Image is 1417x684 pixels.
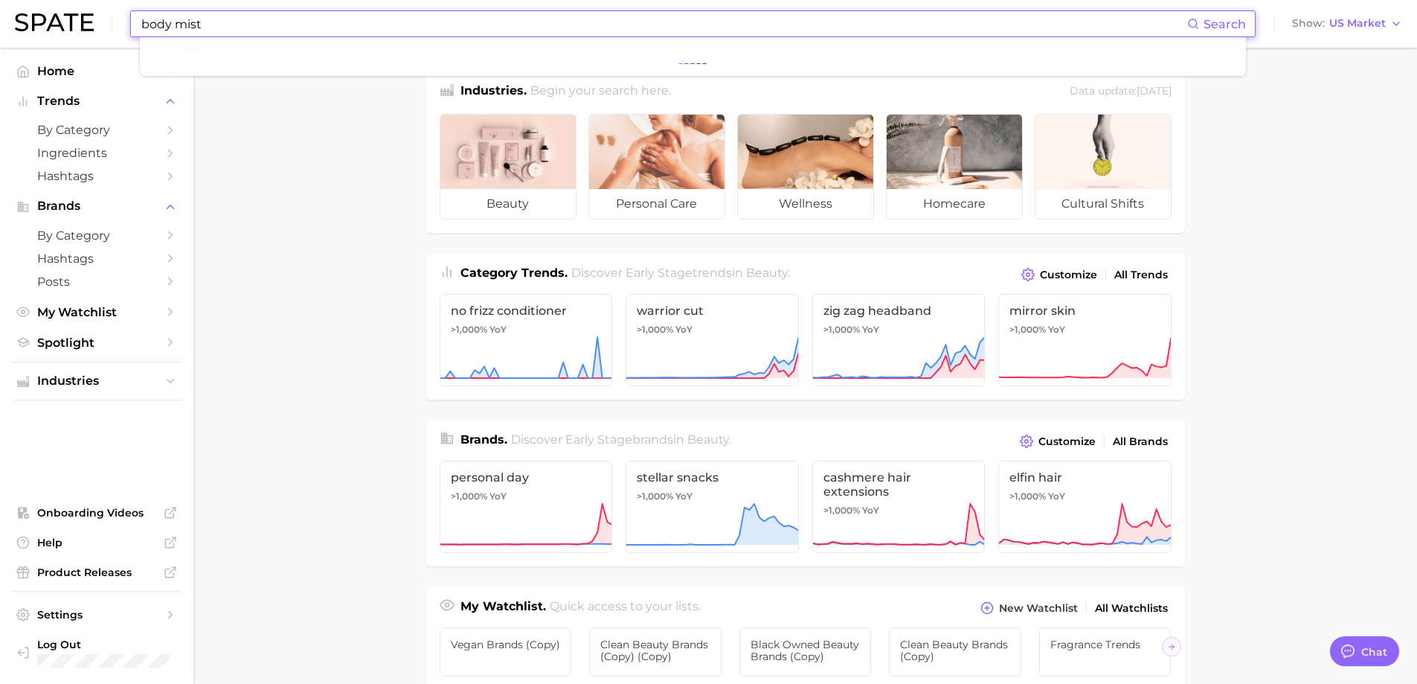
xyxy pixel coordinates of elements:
[451,490,487,502] span: >1,000%
[999,602,1078,615] span: New Watchlist
[37,199,156,213] span: Brands
[37,252,156,266] span: Hashtags
[12,331,181,354] a: Spotlight
[998,294,1172,386] a: mirror skin>1,000% YoY
[1091,598,1172,619] a: All Watchlists
[1035,189,1171,219] span: cultural shifts
[440,114,576,220] a: beauty
[1109,432,1172,452] a: All Brands
[1114,269,1168,281] span: All Trends
[998,461,1172,553] a: elfin hair>1,000% YoY
[1048,490,1065,502] span: YoY
[1329,19,1386,28] span: US Market
[37,123,156,137] span: by Category
[451,639,561,651] span: vegan brands (copy)
[1050,639,1160,651] span: Fragrance Trends
[12,502,181,524] a: Onboarding Videos
[37,536,156,549] span: Help
[637,324,673,335] span: >1,000%
[37,64,156,78] span: Home
[862,324,879,336] span: YoY
[12,90,181,112] button: Trends
[489,490,507,502] span: YoY
[1009,470,1160,485] span: elfin hair
[12,633,181,672] a: Log out. Currently logged in with e-mail jenine.guerriero@givaudan.com.
[550,598,701,619] h2: Quick access to your lists.
[1009,324,1046,335] span: >1,000%
[15,13,94,31] img: SPATE
[823,505,860,516] span: >1,000%
[571,266,790,280] span: Discover Early Stage trends in .
[440,189,576,219] span: beauty
[37,506,156,520] span: Onboarding Videos
[823,324,860,335] span: >1,000%
[1095,602,1168,615] span: All Watchlists
[1204,17,1246,31] span: Search
[12,60,181,83] a: Home
[626,294,799,386] a: warrior cut>1,000% YoY
[626,461,799,553] a: stellar snacks>1,000% YoY
[460,82,527,102] h1: Industries.
[451,324,487,335] span: >1,000%
[12,224,181,247] a: by Category
[12,531,181,554] a: Help
[1070,82,1172,102] div: Data update: [DATE]
[637,490,673,502] span: >1,000%
[746,266,788,280] span: beauty
[1113,435,1168,448] span: All Brands
[589,189,724,219] span: personal care
[12,195,181,217] button: Brands
[37,608,156,621] span: Settings
[12,164,181,188] a: Hashtags
[637,470,788,485] span: stellar snacks
[12,270,181,293] a: Posts
[887,189,1022,219] span: homecare
[12,141,181,164] a: Ingredients
[440,294,613,386] a: no frizz conditioner>1,000% YoY
[1292,19,1325,28] span: Show
[37,638,205,651] span: Log Out
[737,114,874,220] a: wellness
[37,374,156,388] span: Industries
[37,228,156,243] span: by Category
[886,114,1023,220] a: homecare
[37,305,156,319] span: My Watchlist
[1039,627,1172,677] a: Fragrance Trends
[511,432,731,447] span: Discover Early Stage brands in .
[1162,637,1181,656] button: Scroll Right
[12,247,181,270] a: Hashtags
[1040,269,1097,281] span: Customize
[12,604,181,626] a: Settings
[37,336,156,350] span: Spotlight
[739,627,872,677] a: Black Owned Beauty Brands (copy)
[530,82,671,102] h2: Begin your search here.
[460,432,507,447] span: Brands .
[12,370,181,392] button: Industries
[1038,435,1096,448] span: Customize
[1035,114,1172,220] a: cultural shifts
[600,639,710,662] span: Clean Beauty Brands (copy) (copy)
[1009,304,1160,318] span: mirror skin
[460,598,546,619] h1: My Watchlist.
[440,461,613,553] a: personal day>1,000% YoY
[738,189,873,219] span: wellness
[1016,431,1099,452] button: Customize
[900,639,1010,662] span: Clean Beauty Brands (copy)
[1018,264,1100,285] button: Customize
[1009,490,1046,502] span: >1,000%
[812,294,986,386] a: zig zag headband>1,000% YoY
[451,470,602,485] span: personal day
[1288,14,1406,33] button: ShowUS Market
[37,146,156,160] span: Ingredients
[12,561,181,584] a: Product Releases
[977,598,1081,619] button: New Watchlist
[812,461,986,553] a: cashmere hair extensions>1,000% YoY
[862,505,879,517] span: YoY
[37,169,156,183] span: Hashtags
[37,566,156,579] span: Product Releases
[889,627,1021,677] a: Clean Beauty Brands (copy)
[37,95,156,108] span: Trends
[823,470,974,499] span: cashmere hair extensions
[1048,324,1065,336] span: YoY
[12,301,181,324] a: My Watchlist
